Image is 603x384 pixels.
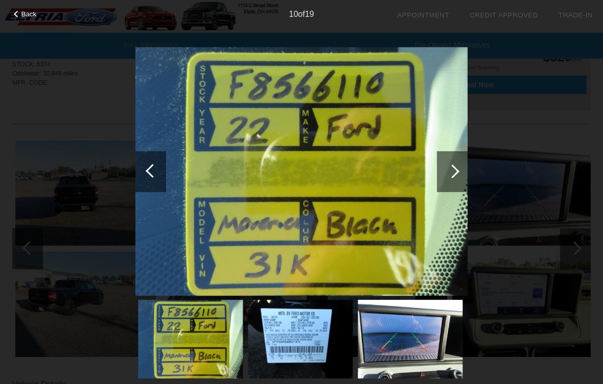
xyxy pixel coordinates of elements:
[138,300,243,378] img: 40f4dd7bc77074a674eda524910cc391x.jpg
[397,11,449,19] a: Appointment
[305,10,314,18] span: 19
[135,47,468,296] img: 40f4dd7bc77074a674eda524910cc391x.jpg
[358,300,462,378] img: 25e31dfec139901b6e3358f59e9fc514x.jpg
[289,10,298,18] span: 10
[470,11,538,19] a: Credit Approved
[248,300,353,378] img: 8c81abd410bc3866c31804424bf86b23x.jpg
[559,11,593,19] a: Trade-In
[21,10,37,18] span: Back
